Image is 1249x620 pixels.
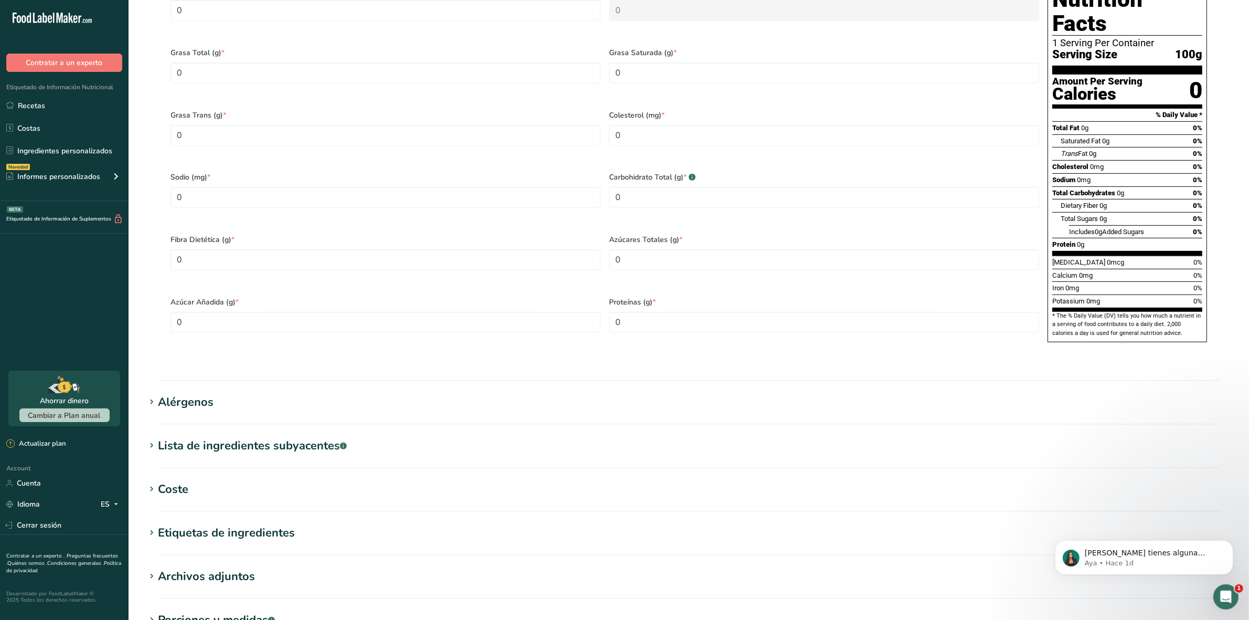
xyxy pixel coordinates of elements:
[1193,215,1202,223] span: 0%
[1193,228,1202,236] span: 0%
[28,411,101,421] span: Cambiar a Plan anual
[6,439,66,449] div: Actualizar plan
[1193,150,1202,157] span: 0%
[1079,271,1093,279] span: 0mg
[6,560,121,574] a: Política de privacidad
[1193,189,1202,197] span: 0%
[1099,202,1107,209] span: 0g
[1069,228,1144,236] span: Includes Added Sugars
[1061,215,1098,223] span: Total Sugars
[1090,163,1104,171] span: 0mg
[1095,228,1102,236] span: 0g
[1052,258,1105,266] span: [MEDICAL_DATA]
[1052,109,1202,121] section: % Daily Value *
[1193,163,1202,171] span: 0%
[1077,176,1091,184] span: 0mg
[1089,150,1096,157] span: 0g
[1061,150,1078,157] i: Trans
[170,297,601,308] span: Azúcar Añadida (g)
[1065,284,1079,292] span: 0mg
[1213,584,1239,610] iframe: Intercom live chat
[6,552,65,560] a: Contratar a un experto .
[6,495,40,513] a: Idioma
[7,206,23,213] div: BETA
[1102,137,1109,145] span: 0g
[1193,297,1202,305] span: 0%
[1052,77,1143,87] div: Amount Per Serving
[1081,124,1088,132] span: 0g
[609,110,1039,121] span: Colesterol (mg)
[1052,284,1064,292] span: Iron
[101,498,122,511] div: ES
[158,568,255,585] div: Archivos adjuntos
[7,560,47,567] a: Quiénes somos .
[1193,202,1202,209] span: 0%
[1193,271,1202,279] span: 0%
[1052,297,1085,305] span: Potassium
[1052,312,1202,338] section: * The % Daily Value (DV) tells you how much a nutrient in a serving of food contributes to a dail...
[1193,137,1202,145] span: 0%
[1175,48,1202,61] span: 100g
[1193,124,1202,132] span: 0%
[1086,297,1100,305] span: 0mg
[1052,87,1143,102] div: Calories
[47,560,104,567] a: Condiciones generales .
[1235,584,1243,593] span: 1
[170,47,601,58] span: Grasa Total (g)
[609,234,1039,245] span: Azúcares Totales (g)
[40,395,89,406] div: Ahorrar dinero
[6,552,118,567] a: Preguntas frecuentes .
[1052,240,1075,248] span: Protein
[1061,137,1101,145] span: Saturated Fat
[1193,284,1202,292] span: 0%
[609,172,1039,183] span: Carbohidrato Total (g)
[19,408,110,422] button: Cambiar a Plan anual
[609,297,1039,308] span: Proteínas (g)
[1077,240,1084,248] span: 0g
[1193,258,1202,266] span: 0%
[1117,189,1124,197] span: 0g
[1052,48,1117,61] span: Serving Size
[1189,77,1202,104] div: 0
[1052,124,1080,132] span: Total Fat
[1107,258,1124,266] span: 0mcg
[1039,518,1249,592] iframe: Intercom notifications mensaje
[158,394,213,411] div: Alérgenos
[6,164,30,170] div: Novedad
[6,591,122,603] div: Desarrollado por FoodLabelMaker © 2025 Todos los derechos reservados
[170,172,601,183] span: Sodio (mg)
[158,481,188,498] div: Coste
[1052,163,1088,171] span: Cholesterol
[1061,150,1087,157] span: Fat
[158,437,347,455] div: Lista de ingredientes subyacentes
[1193,176,1202,184] span: 0%
[1052,271,1077,279] span: Calcium
[6,171,100,182] div: Informes personalizados
[1061,202,1098,209] span: Dietary Fiber
[158,524,295,542] div: Etiquetas de ingredientes
[170,110,601,121] span: Grasa Trans (g)
[6,54,122,72] button: Contratar a un experto
[170,234,601,245] span: Fibra Dietética (g)
[1099,215,1107,223] span: 0g
[609,47,1039,58] span: Grasa Saturada (g)
[1052,189,1115,197] span: Total Carbohydrates
[1052,176,1075,184] span: Sodium
[1052,38,1202,48] div: 1 Serving Per Container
